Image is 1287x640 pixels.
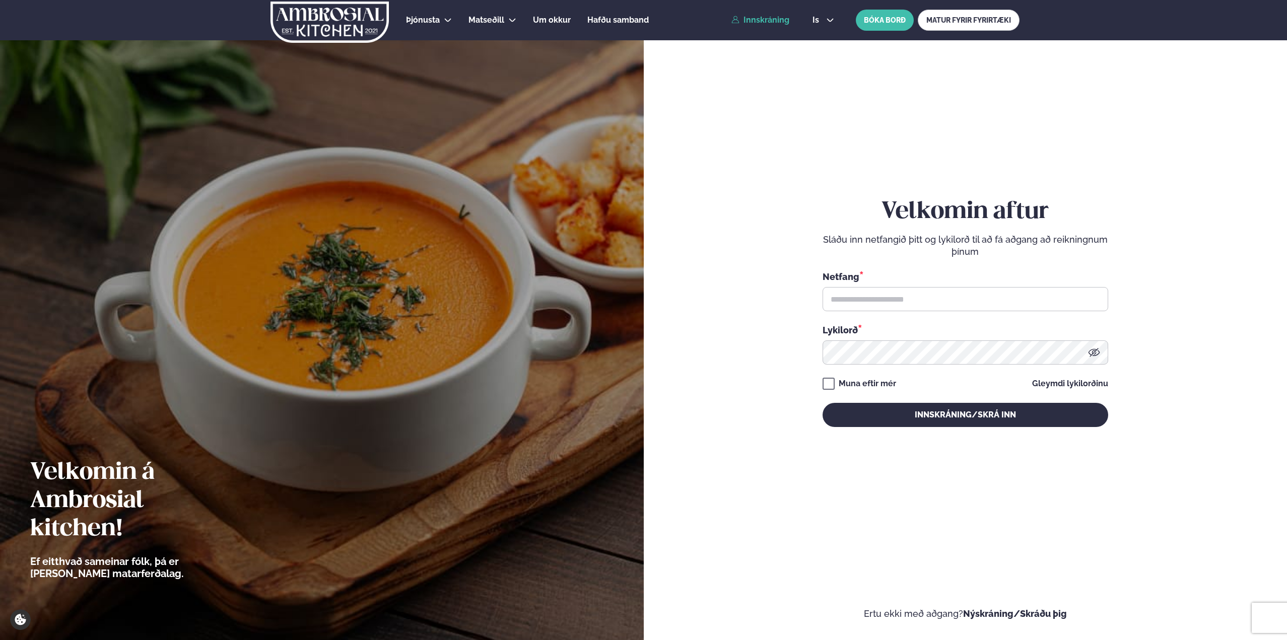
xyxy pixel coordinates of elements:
[587,15,649,25] span: Hafðu samband
[533,14,571,26] a: Um okkur
[804,16,842,24] button: is
[823,323,1108,336] div: Lykilorð
[823,198,1108,226] h2: Velkomin aftur
[30,459,239,543] h2: Velkomin á Ambrosial kitchen!
[468,15,504,25] span: Matseðill
[963,608,1067,619] a: Nýskráning/Skráðu þig
[1032,380,1108,388] a: Gleymdi lykilorðinu
[468,14,504,26] a: Matseðill
[918,10,1020,31] a: MATUR FYRIR FYRIRTÆKI
[533,15,571,25] span: Um okkur
[674,608,1257,620] p: Ertu ekki með aðgang?
[823,403,1108,427] button: Innskráning/Skrá inn
[406,14,440,26] a: Þjónusta
[823,234,1108,258] p: Sláðu inn netfangið þitt og lykilorð til að fá aðgang að reikningnum þínum
[406,15,440,25] span: Þjónusta
[856,10,914,31] button: BÓKA BORÐ
[30,555,239,580] p: Ef eitthvað sameinar fólk, þá er [PERSON_NAME] matarferðalag.
[10,609,31,630] a: Cookie settings
[587,14,649,26] a: Hafðu samband
[269,2,390,43] img: logo
[823,270,1108,283] div: Netfang
[812,16,822,24] span: is
[731,16,789,25] a: Innskráning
